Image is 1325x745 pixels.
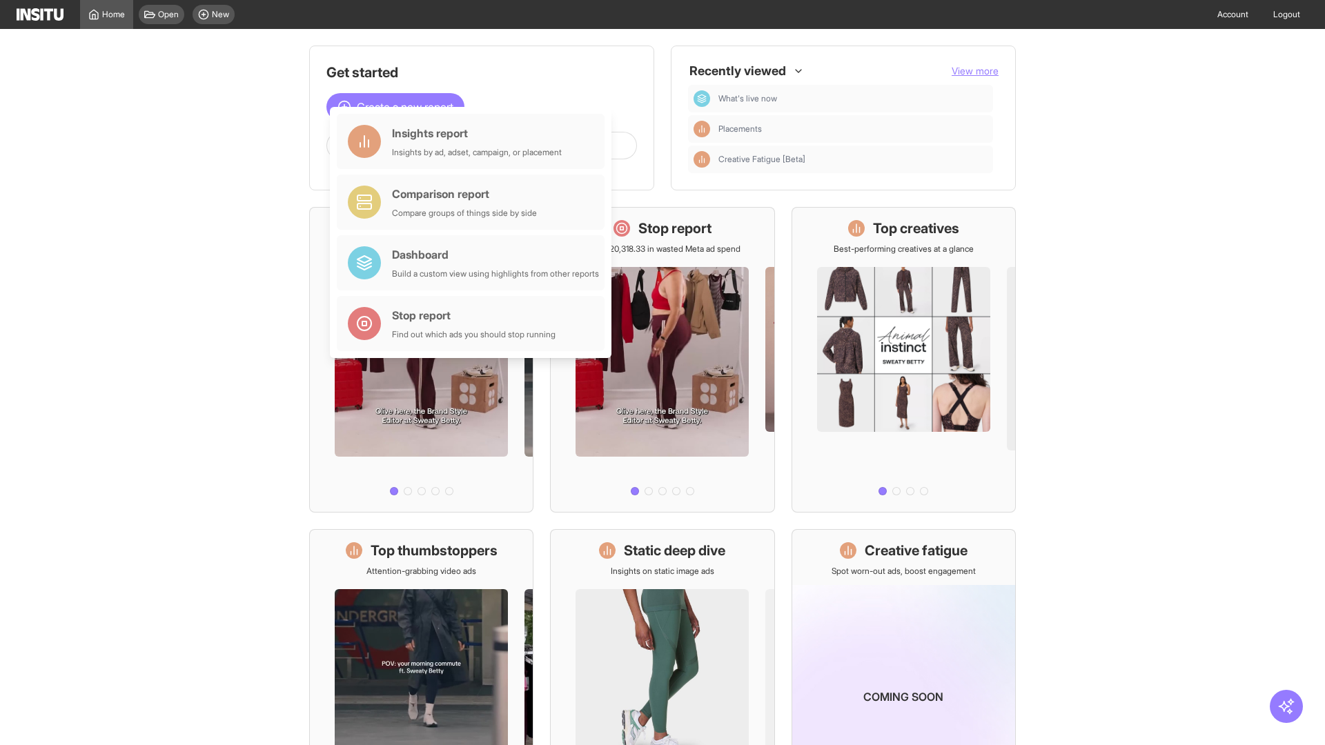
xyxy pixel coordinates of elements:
h1: Stop report [638,219,711,238]
span: View more [952,65,999,77]
p: Best-performing creatives at a glance [834,244,974,255]
span: What's live now [718,93,988,104]
div: Comparison report [392,186,537,202]
span: New [212,9,229,20]
div: Find out which ads you should stop running [392,329,556,340]
p: Insights on static image ads [611,566,714,577]
div: Insights report [392,125,562,141]
button: Create a new report [326,93,464,121]
h1: Get started [326,63,637,82]
button: View more [952,64,999,78]
span: What's live now [718,93,777,104]
div: Insights by ad, adset, campaign, or placement [392,147,562,158]
span: Creative Fatigue [Beta] [718,154,805,165]
span: Placements [718,123,988,135]
span: Home [102,9,125,20]
p: Save £20,318.33 in wasted Meta ad spend [585,244,740,255]
a: What's live nowSee all active ads instantly [309,207,533,513]
span: Placements [718,123,762,135]
a: Stop reportSave £20,318.33 in wasted Meta ad spend [550,207,774,513]
div: Dashboard [694,90,710,107]
span: Creative Fatigue [Beta] [718,154,988,165]
div: Compare groups of things side by side [392,208,537,219]
a: Top creativesBest-performing creatives at a glance [792,207,1016,513]
h1: Top thumbstoppers [371,541,498,560]
p: Attention-grabbing video ads [366,566,476,577]
h1: Static deep dive [624,541,725,560]
div: Stop report [392,307,556,324]
span: Open [158,9,179,20]
img: Logo [17,8,63,21]
div: Dashboard [392,246,599,263]
div: Build a custom view using highlights from other reports [392,268,599,279]
h1: Top creatives [873,219,959,238]
div: Insights [694,151,710,168]
div: Insights [694,121,710,137]
span: Create a new report [357,99,453,115]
